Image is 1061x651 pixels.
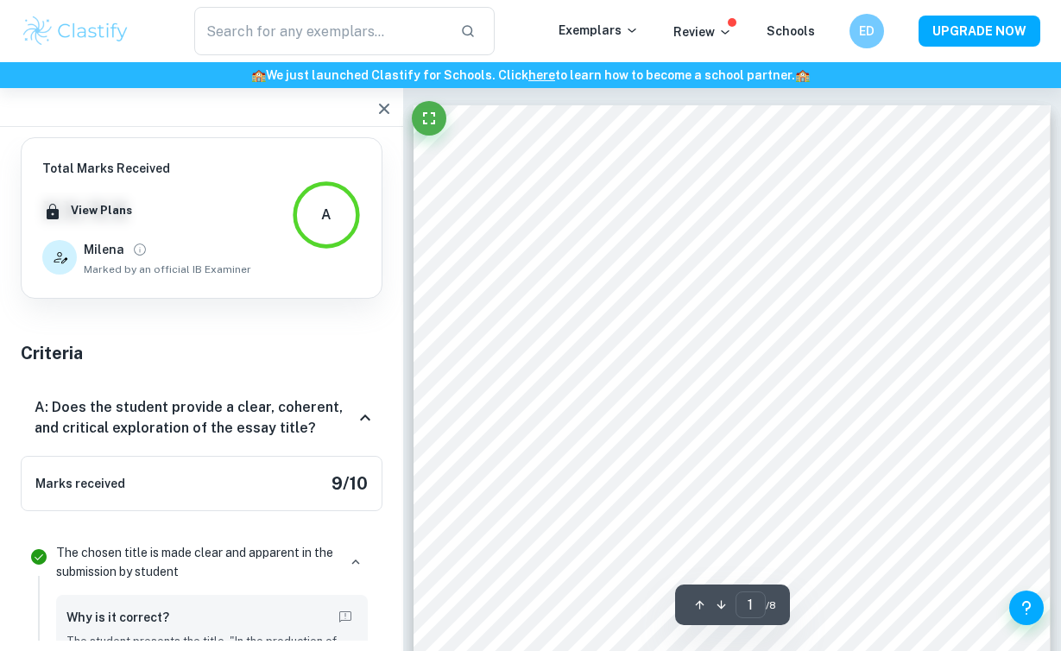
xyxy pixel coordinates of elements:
[21,340,382,366] h5: Criteria
[42,159,251,178] h6: Total Marks Received
[28,547,49,567] svg: Correct
[66,608,169,627] h6: Why is it correct?
[35,397,355,439] h6: A: Does the student provide a clear, coherent, and critical exploration of the essay title?
[1009,591,1044,625] button: Help and Feedback
[559,21,639,40] p: Exemplars
[528,68,555,82] a: here
[849,14,884,48] button: ED
[795,68,810,82] span: 🏫
[84,262,251,277] span: Marked by an official IB Examiner
[21,14,130,48] img: Clastify logo
[321,205,332,225] div: A
[767,24,815,38] a: Schools
[332,471,368,496] h5: 9 / 10
[412,101,446,136] button: Fullscreen
[128,237,152,262] button: View full profile
[66,198,136,224] button: View Plans
[919,16,1040,47] button: UPGRADE NOW
[3,66,1058,85] h6: We just launched Clastify for Schools. Click to learn how to become a school partner.
[194,7,445,55] input: Search for any exemplars...
[56,543,337,581] p: The chosen title is made clear and apparent in the submission by student
[673,22,732,41] p: Review
[857,22,877,41] h6: ED
[251,68,266,82] span: 🏫
[35,474,125,493] h6: Marks received
[84,240,124,259] h6: Milena
[766,597,776,613] span: / 8
[333,605,357,629] button: Report mistake/confusion
[21,380,382,456] div: A: Does the student provide a clear, coherent, and critical exploration of the essay title?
